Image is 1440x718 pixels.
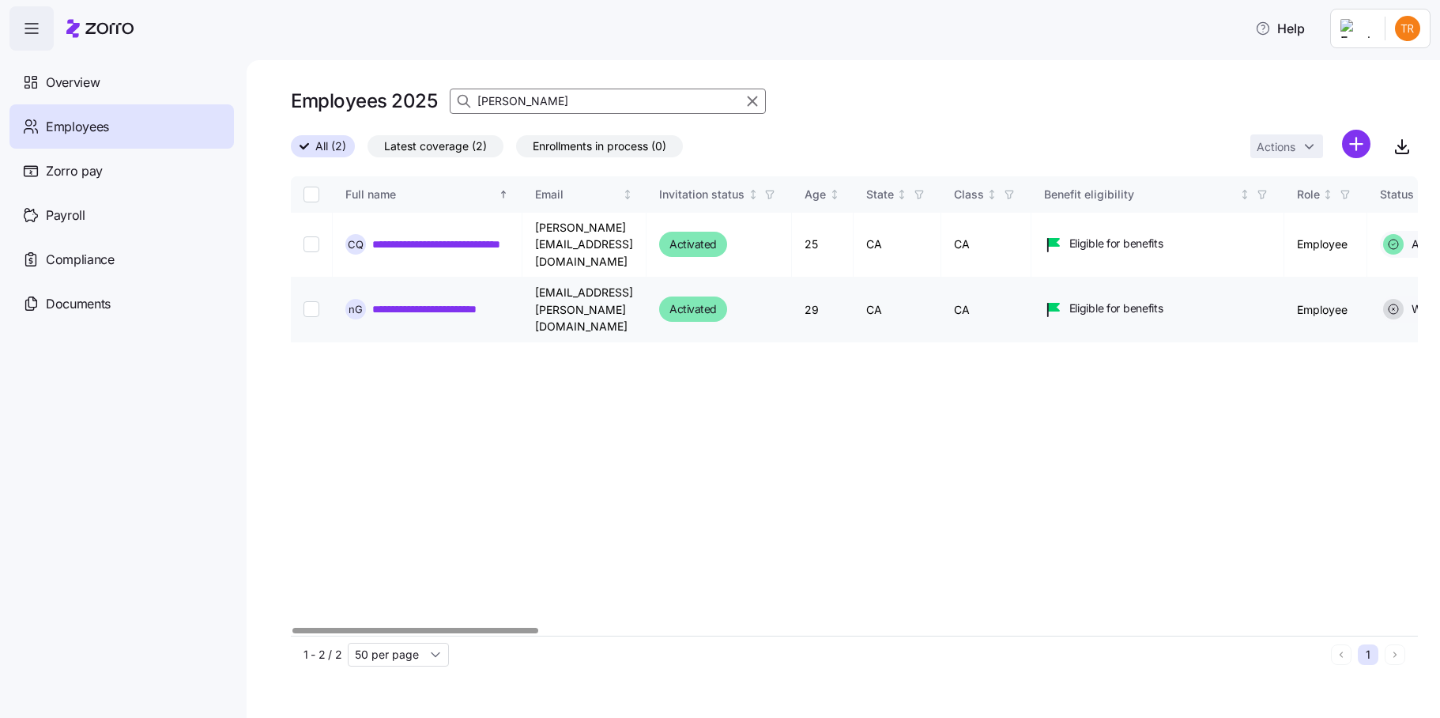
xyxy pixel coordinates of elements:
th: AgeNot sorted [792,176,854,213]
td: Employee [1284,213,1367,278]
td: 29 [792,278,854,342]
input: Select all records [303,187,319,202]
h1: Employees 2025 [291,89,437,113]
td: [EMAIL_ADDRESS][PERSON_NAME][DOMAIN_NAME] [522,278,646,342]
span: Overview [46,73,100,93]
input: Select record 2 [303,301,319,317]
span: Zorro pay [46,161,103,181]
th: Benefit eligibilityNot sorted [1031,176,1284,213]
a: Overview [9,60,234,104]
img: Employer logo [1340,19,1372,38]
div: Email [535,186,620,203]
div: Not sorted [1322,189,1333,200]
div: Not sorted [1239,189,1250,200]
div: Not sorted [748,189,759,200]
span: n G [349,304,363,315]
td: CA [854,213,941,278]
div: Not sorted [829,189,840,200]
img: 9f08772f748d173b6a631cba1b0c6066 [1395,16,1420,41]
span: Actions [1257,142,1295,153]
span: C Q [348,240,364,250]
svg: add icon [1342,130,1370,158]
input: Select record 1 [303,236,319,252]
div: Sorted ascending [498,189,509,200]
div: Class [954,186,984,203]
div: Full name [345,186,496,203]
div: Invitation status [659,186,745,203]
div: Benefit eligibility [1044,186,1237,203]
span: Activated [669,235,717,254]
span: Employees [46,117,109,137]
td: CA [941,213,1031,278]
span: Eligible for benefits [1069,236,1163,251]
span: Help [1255,19,1305,38]
td: 25 [792,213,854,278]
div: State [866,186,894,203]
td: [PERSON_NAME][EMAIL_ADDRESS][DOMAIN_NAME] [522,213,646,278]
span: Documents [46,294,111,314]
a: Employees [9,104,234,149]
span: Activated [669,300,717,319]
span: Payroll [46,206,85,225]
th: ClassNot sorted [941,176,1031,213]
button: Next page [1385,644,1405,665]
span: 1 - 2 / 2 [303,647,341,663]
span: Latest coverage (2) [384,136,487,157]
th: Full nameSorted ascending [333,176,522,213]
a: Zorro pay [9,149,234,193]
button: Help [1242,13,1317,44]
a: Payroll [9,193,234,237]
span: Eligible for benefits [1069,300,1163,316]
th: EmailNot sorted [522,176,646,213]
button: Actions [1250,134,1323,158]
th: RoleNot sorted [1284,176,1367,213]
th: StateNot sorted [854,176,941,213]
button: 1 [1358,644,1378,665]
input: Search Employees [450,89,766,114]
span: Compliance [46,250,115,270]
th: Invitation statusNot sorted [646,176,792,213]
span: All (2) [315,136,346,157]
a: Compliance [9,237,234,282]
button: Previous page [1331,644,1351,665]
span: Enrollments in process (0) [533,136,666,157]
td: CA [941,278,1031,342]
div: Age [805,186,826,203]
div: Not sorted [986,189,997,200]
a: Documents [9,282,234,326]
td: CA [854,278,941,342]
td: Employee [1284,278,1367,342]
div: Not sorted [622,189,633,200]
div: Not sorted [896,189,907,200]
div: Role [1297,186,1320,203]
